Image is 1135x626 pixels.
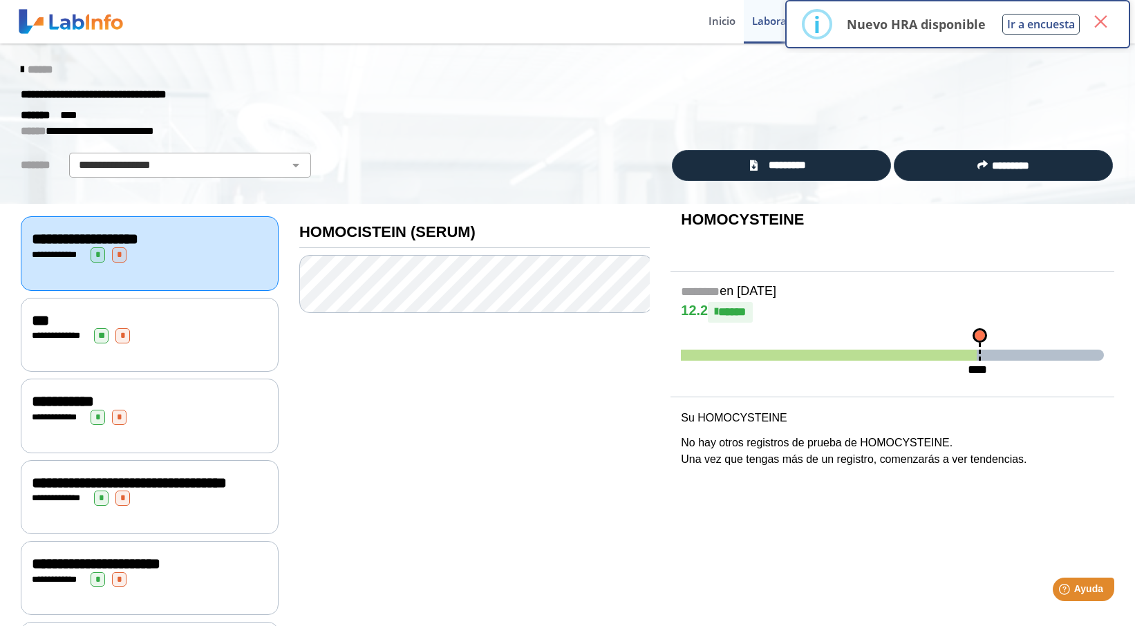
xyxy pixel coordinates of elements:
[814,12,820,37] div: i
[1002,14,1080,35] button: Ir a encuesta
[1088,9,1113,34] button: Close this dialog
[847,16,986,32] p: Nuevo HRA disponible
[681,410,1104,426] p: Su HOMOCYSTEINE
[299,223,476,240] b: HOMOCISTEIN (SERUM)
[681,435,1104,468] p: No hay otros registros de prueba de HOMOCYSTEINE. Una vez que tengas más de un registro, comenzar...
[1012,572,1120,611] iframe: Help widget launcher
[681,211,804,228] b: HOMOCYSTEINE
[681,284,1104,300] h5: en [DATE]
[681,302,1104,323] h4: 12.2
